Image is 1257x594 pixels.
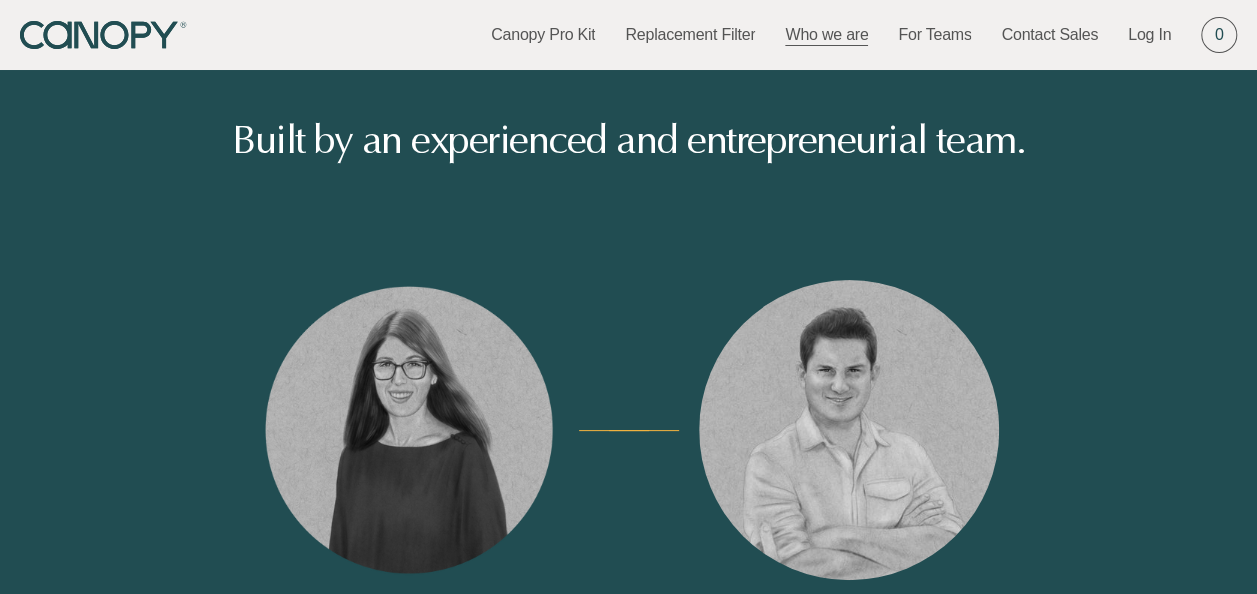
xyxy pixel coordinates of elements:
[491,24,595,46] a: Canopy Pro Kit
[170,120,1087,160] h2: Built by an experienced and entrepreneurial team.
[1201,17,1237,53] a: 0
[898,24,971,46] a: For Teams
[1128,24,1171,46] a: Log In
[625,24,755,46] a: Replacement Filter
[1215,24,1224,46] span: 0
[1001,24,1098,46] a: Contact Sales
[785,24,868,46] a: Who we are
